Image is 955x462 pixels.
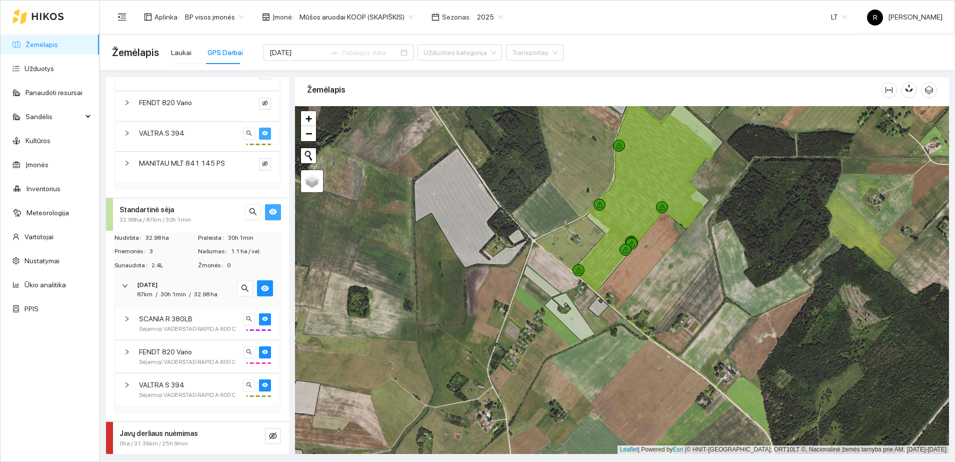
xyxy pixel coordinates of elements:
[261,284,269,294] span: eye
[867,13,942,21] span: [PERSON_NAME]
[342,47,398,58] input: Pabaigos data
[122,283,128,289] span: right
[24,65,54,73] a: Užduotys
[477,10,503,25] span: 2025
[881,82,897,98] button: column-width
[137,291,152,298] span: 87km
[106,198,289,231] div: Standartinė sėja32.98ha / 87km / 30h 1minsearcheye
[431,13,439,21] span: calendar
[24,305,38,313] a: PPIS
[228,233,280,243] span: 30h 1min
[139,158,225,169] span: MANITAU MLT 841 145 PS
[124,349,130,355] span: right
[114,247,149,256] span: Priemonės
[259,346,271,358] button: eye
[160,291,186,298] span: 30h 1min
[155,291,157,298] span: /
[299,10,413,25] span: Mūšos aruodai KOOP (SKAPIŠKIS)
[262,130,268,137] span: eye
[114,233,145,243] span: Nudirbta
[114,274,281,305] div: [DATE]87km/30h 1min/32.98 hasearcheye
[112,45,159,61] span: Žemėlapis
[307,76,881,104] div: Žemėlapis
[124,100,130,106] span: right
[881,86,896,94] span: column-width
[25,161,48,169] a: Įmonės
[145,233,197,243] span: 32.98 ha
[198,233,228,243] span: Praleista
[124,316,130,322] span: right
[305,127,312,140] span: −
[25,137,50,145] a: Kultūros
[124,382,130,388] span: right
[259,98,271,110] button: eye-invisible
[301,126,316,141] a: Zoom out
[301,111,316,126] a: Zoom in
[442,12,471,23] span: Sezonas :
[685,446,686,453] span: |
[269,47,326,58] input: Pradžios data
[269,208,277,217] span: eye
[139,346,192,357] span: FENDT 820 Vario
[257,280,273,296] button: eye
[139,97,192,108] span: FENDT 820 Vario
[301,170,323,192] a: Layers
[243,346,255,358] button: search
[262,13,270,21] span: shop
[139,313,192,324] span: SCANIA R 380LB
[246,316,252,323] span: search
[137,281,157,288] strong: [DATE]
[231,247,280,256] span: 1.1 ha / val.
[26,209,69,217] a: Meteorologija
[198,261,227,270] span: Žmonės
[207,47,243,58] div: GPS Darbai
[245,204,261,220] button: search
[116,340,279,373] div: FENDT 820 VarioSėjamoji VADERSTAD RAPID A 600 Csearcheye
[243,313,255,325] button: search
[330,49,338,57] span: to
[139,390,236,400] span: Sėjamoji VADERSTAD RAPID A 600 C
[24,257,59,265] a: Nustatymai
[119,206,174,214] strong: Standartinė sėja
[272,12,293,23] span: Įmonė :
[124,130,130,136] span: right
[139,357,236,367] span: Sėjamoji VADERSTAD RAPID A 600 C
[139,128,184,139] span: VALTRA.S 394
[117,13,126,22] span: menu-fold
[330,49,338,57] span: swap-right
[265,204,281,220] button: eye
[24,233,53,241] a: Vartotojai
[259,128,271,140] button: eye
[227,261,280,270] span: 0
[24,281,66,289] a: Ūkio analitika
[262,161,268,168] span: eye-invisible
[154,12,179,23] span: Aplinka :
[185,10,244,25] span: BP visos įmonės
[119,215,191,225] span: 32.98ha / 87km / 30h 1min
[249,208,257,217] span: search
[151,261,197,270] span: 2.4L
[194,291,217,298] span: 32.98 ha
[246,349,252,356] span: search
[620,446,638,453] a: Leaflet
[106,422,289,454] div: Javų derliaus nuėmimas0ha / 31.36km / 25h 9mineye-invisible
[831,10,847,25] span: LT
[189,291,191,298] span: /
[139,324,236,334] span: Sėjamoji VADERSTAD RAPID A 600 C
[119,439,188,448] span: 0ha / 31.36km / 25h 9min
[262,100,268,107] span: eye-invisible
[116,373,279,406] div: VALTRA.S 394Sėjamoji VADERSTAD RAPID A 600 Csearcheye
[171,47,191,58] div: Laukai
[265,428,281,444] button: eye-invisible
[617,445,949,454] div: | Powered by © HNIT-[GEOGRAPHIC_DATA]; ORT10LT ©, Nacionalinė žemės tarnyba prie AM, [DATE]-[DATE]
[241,284,249,294] span: search
[26,185,60,193] a: Inventorius
[116,152,279,181] div: MANITAU MLT 841 145 PSeye-invisible
[112,7,132,27] button: menu-fold
[25,41,58,49] a: Žemėlapis
[305,112,312,125] span: +
[139,379,184,390] span: VALTRA.S 394
[116,91,279,121] div: FENDT 820 Varioeye-invisible
[243,128,255,140] button: search
[259,379,271,391] button: eye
